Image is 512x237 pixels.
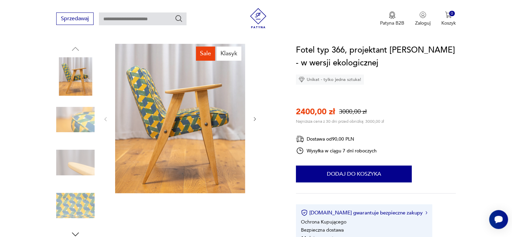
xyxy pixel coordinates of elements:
img: Ikona medalu [389,11,396,19]
img: Zdjęcie produktu Fotel typ 366, projektant Józef Chierowski - w wersji ekologicznej [56,100,95,139]
button: Dodaj do koszyka [296,166,412,182]
p: Koszyk [441,20,456,26]
p: 3000,00 zł [339,108,367,116]
a: Sprzedawaj [56,17,94,22]
button: Patyna B2B [380,11,404,26]
img: Ikona certyfikatu [301,209,308,216]
p: 2400,00 zł [296,106,335,117]
img: Ikona koszyka [445,11,452,18]
img: Patyna - sklep z meblami i dekoracjami vintage [248,8,268,28]
img: Ikona diamentu [299,77,305,83]
img: Ikonka użytkownika [419,11,426,18]
img: Zdjęcie produktu Fotel typ 366, projektant Józef Chierowski - w wersji ekologicznej [115,44,245,193]
img: Zdjęcie produktu Fotel typ 366, projektant Józef Chierowski - w wersji ekologicznej [56,143,95,182]
img: Zdjęcie produktu Fotel typ 366, projektant Józef Chierowski - w wersji ekologicznej [56,186,95,225]
iframe: Smartsupp widget button [489,210,508,229]
button: 0Koszyk [441,11,456,26]
div: Klasyk [216,47,241,61]
p: Najniższa cena z 30 dni przed obniżką: 3000,00 zł [296,119,384,124]
li: Ochrona Kupującego [301,219,346,225]
img: Ikona dostawy [296,135,304,143]
p: Zaloguj [415,20,431,26]
li: Bezpieczna dostawa [301,227,344,233]
div: Sale [196,47,215,61]
button: Sprzedawaj [56,12,94,25]
a: Ikona medaluPatyna B2B [380,11,404,26]
button: Zaloguj [415,11,431,26]
button: Szukaj [175,14,183,23]
div: Unikat - tylko jedna sztuka! [296,75,364,85]
h1: Fotel typ 366, projektant [PERSON_NAME] - w wersji ekologicznej [296,44,456,69]
div: 0 [449,11,455,17]
button: [DOMAIN_NAME] gwarantuje bezpieczne zakupy [301,209,427,216]
img: Zdjęcie produktu Fotel typ 366, projektant Józef Chierowski - w wersji ekologicznej [56,57,95,96]
p: Patyna B2B [380,20,404,26]
div: Dostawa od 90,00 PLN [296,135,377,143]
img: Ikona strzałki w prawo [425,211,428,214]
div: Wysyłka w ciągu 7 dni roboczych [296,147,377,155]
